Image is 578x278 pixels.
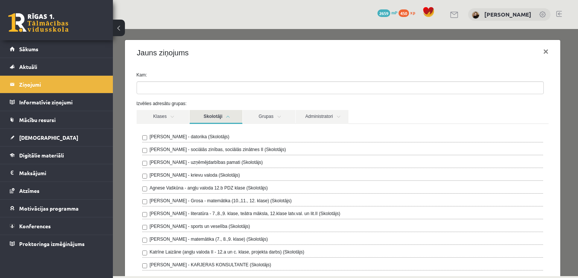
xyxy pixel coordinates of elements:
body: Bagātinātā teksta redaktors, wiswyg-editor-47433779272840-1760203862-600 [8,8,404,15]
span: 2659 [377,9,390,17]
legend: Maksājumi [19,164,103,182]
a: Ziņojumi [10,76,103,93]
label: Agnese Vaškūna - angļu valoda 12.b PDZ klase (Skolotājs) [37,156,155,162]
span: Digitālie materiāli [19,152,64,159]
label: Kam: [18,43,442,49]
label: Izvēlies adresātu grupas: [18,71,442,78]
label: [PERSON_NAME] - uzņēmējdarbības pamati (Skolotājs) [37,130,150,137]
span: Motivācijas programma [19,205,79,212]
a: Maksājumi [10,164,103,182]
label: [PERSON_NAME] - krievu valoda (Skolotājs) [37,143,127,150]
span: Atzīmes [19,187,40,194]
a: Proktoringa izmēģinājums [10,235,103,252]
h4: Jauns ziņojums [24,18,76,29]
a: Informatīvie ziņojumi [10,93,103,111]
img: Daniela Ūse [472,11,479,19]
span: Konferences [19,223,51,229]
a: Klases [24,81,76,95]
label: [PERSON_NAME] - Grosa - matemātika (10.,11., 12. klase) (Skolotājs) [37,168,179,175]
span: Proktoringa izmēģinājums [19,240,85,247]
a: Motivācijas programma [10,200,103,217]
label: [PERSON_NAME] - literatūra - 7.,8.,9. klase, teātra māksla, 12.klase latv.val. un lit.II (Skolotājs) [37,181,228,188]
label: [PERSON_NAME] - datorika (Skolotājs) [37,104,117,111]
span: Mācību resursi [19,116,56,123]
button: × [424,12,441,33]
a: [PERSON_NAME] [484,11,531,18]
span: xp [410,9,415,15]
a: Aktuāli [10,58,103,75]
a: Grupas [130,81,183,95]
label: [PERSON_NAME] - KARJERAS KONSULTANTE (Skolotājs) [37,232,158,239]
a: 2659 mP [377,9,397,15]
a: 450 xp [399,9,419,15]
a: Sākums [10,40,103,58]
span: Aktuāli [19,63,37,70]
a: Atzīmes [10,182,103,199]
span: [DEMOGRAPHIC_DATA] [19,134,78,141]
a: Konferences [10,217,103,235]
label: [PERSON_NAME] - matemātika (7., 8.,9. klase) (Skolotājs) [37,207,155,214]
a: Mācību resursi [10,111,103,128]
legend: Informatīvie ziņojumi [19,93,103,111]
label: Katrīne Laizāne (angļu valoda II - 12.a un c. klase, projekta darbs) (Skolotājs) [37,220,192,226]
label: [PERSON_NAME] - sports un veselība (Skolotājs) [37,194,137,201]
a: [DEMOGRAPHIC_DATA] [10,129,103,146]
a: Administratori [183,81,236,95]
span: mP [391,9,397,15]
legend: Ziņojumi [19,76,103,93]
a: Digitālie materiāli [10,147,103,164]
label: [PERSON_NAME] - sociālās zinības, sociālās zinātnes II (Skolotājs) [37,117,173,124]
span: Sākums [19,46,38,52]
a: Rīgas 1. Tālmācības vidusskola [8,13,68,32]
a: Skolotāji [77,81,129,95]
span: 450 [399,9,409,17]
